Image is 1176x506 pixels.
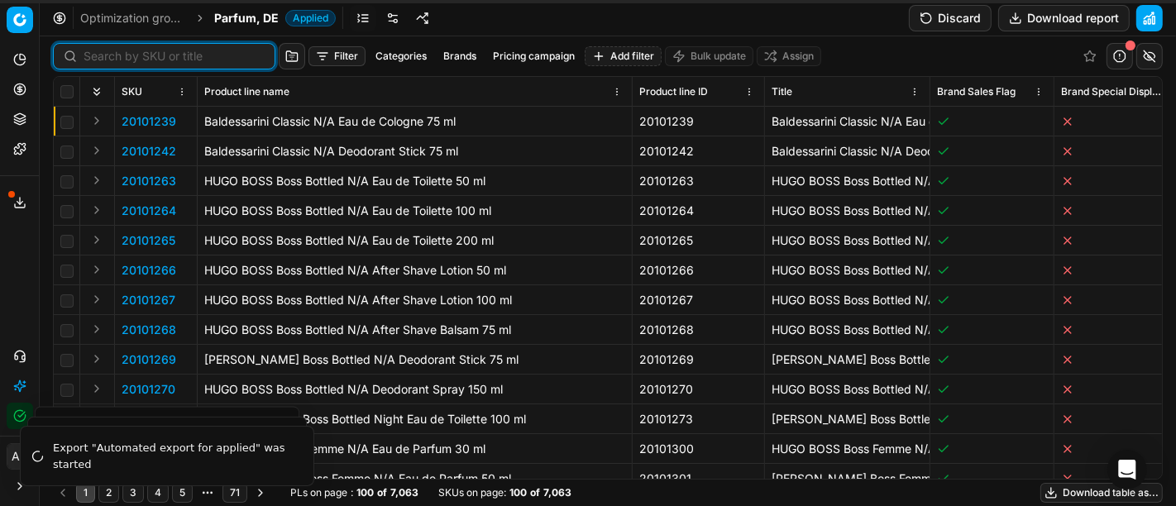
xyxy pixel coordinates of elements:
div: HUGO BOSS Boss Bottled N/A Eau de Toilette 200 ml [204,232,625,249]
button: Pricing campaign [486,46,581,66]
div: Export "Automated export for applied" was started [53,440,294,472]
button: 20101265 [122,232,175,249]
strong: of [377,486,387,499]
p: [PERSON_NAME] Boss Bottled Night Eau de Toilette 100 ml [772,411,923,427]
div: 20101273 [639,411,758,427]
button: AC [7,443,33,470]
button: 3 [122,483,144,503]
p: HUGO BOSS Boss Bottled N/A After Shave Lotion 50 ml [772,262,923,279]
button: 20101269 [122,351,176,368]
strong: 7,063 [390,486,418,499]
div: 20101242 [639,143,758,160]
p: HUGO BOSS Boss Femme N/A Eau de Parfum 30 ml [772,441,923,457]
div: [PERSON_NAME] Boss Bottled N/A Deodorant Stick 75 ml [204,351,625,368]
span: Brand Sales Flag [937,85,1016,98]
button: 20101267 [122,292,175,308]
button: Expand [87,289,107,309]
div: [PERSON_NAME] Boss Bottled Night Eau de Toilette 100 ml [204,411,625,427]
div: 20101269 [639,351,758,368]
nav: pagination [53,481,270,504]
p: HUGO BOSS Boss Bottled N/A Eau de Toilette 50 ml [772,173,923,189]
div: HUGO BOSS Boss Bottled N/A Eau de Toilette 100 ml [204,203,625,219]
button: Expand [87,349,107,369]
div: 20101268 [639,322,758,338]
button: 2 [98,483,119,503]
p: HUGO BOSS Boss Bottled N/A Eau de Toilette 100 ml [772,203,923,219]
div: HUGO BOSS Boss Bottled N/A After Shave Lotion 100 ml [204,292,625,308]
button: 20101239 [122,113,176,130]
div: HUGO BOSS Boss Bottled N/A Eau de Toilette 50 ml [204,173,625,189]
p: Baldessarini Classic N/A Eau de Cologne 75 ml [772,113,923,130]
div: 20101270 [639,381,758,398]
p: [PERSON_NAME] Boss Femme N/A Eau de Parfum 50 ml [772,470,923,487]
p: HUGO BOSS Boss Bottled N/A After Shave Balsam 75 ml [772,322,923,338]
input: Search by SKU or title [84,48,265,64]
button: 71 [222,483,247,503]
button: Brands [437,46,483,66]
button: 20101263 [122,173,176,189]
span: Title [772,85,792,98]
span: Parfum, DE [214,10,279,26]
span: Brand Special Display [1061,85,1163,98]
button: Expand [87,319,107,339]
div: HUGO BOSS Boss Bottled N/A After Shave Balsam 75 ml [204,322,625,338]
button: 20101264 [122,203,176,219]
button: Add filter [585,46,662,66]
strong: of [530,486,540,499]
button: Expand [87,260,107,279]
span: SKUs on page : [438,486,506,499]
p: HUGO BOSS Boss Bottled N/A Deodorant Spray 150 ml [772,381,923,398]
div: 20101264 [639,203,758,219]
button: Go to previous page [53,483,73,503]
button: Expand all [87,82,107,102]
strong: 100 [509,486,527,499]
span: Product line name [204,85,289,98]
p: [PERSON_NAME] Boss Bottled N/A Deodorant Stick 75 ml [772,351,923,368]
button: 20101242 [122,143,176,160]
button: 5 [172,483,193,503]
span: Product line ID [639,85,708,98]
button: Download report [998,5,1130,31]
span: Parfum, DEApplied [214,10,336,26]
button: Expand [87,141,107,160]
strong: 100 [356,486,374,499]
button: 20101270 [122,381,175,398]
button: 20101268 [122,322,176,338]
button: Go to next page [251,483,270,503]
button: Download table as... [1040,483,1163,503]
div: 20101239 [639,113,758,130]
div: HUGO BOSS Boss Femme N/A Eau de Parfum 30 ml [204,441,625,457]
div: Baldessarini Classic N/A Deodorant Stick 75 ml [204,143,625,160]
div: [PERSON_NAME] Boss Femme N/A Eau de Parfum 50 ml [204,470,625,487]
p: HUGO BOSS Boss Bottled N/A After Shave Lotion 100 ml [772,292,923,308]
strong: 7,063 [543,486,571,499]
button: Expand [87,170,107,190]
button: Categories [369,46,433,66]
div: : [290,486,418,499]
button: 20101266 [122,262,176,279]
button: 1 [76,483,95,503]
button: Assign [757,46,821,66]
span: SKU [122,85,142,98]
div: 20101263 [639,173,758,189]
div: 20101266 [639,262,758,279]
nav: breadcrumb [80,10,336,26]
button: Discard [909,5,992,31]
span: AC [7,444,32,469]
button: 4 [147,483,169,503]
div: 20101301 [639,470,758,487]
div: HUGO BOSS Boss Bottled N/A Deodorant Spray 150 ml [204,381,625,398]
div: 20101300 [639,441,758,457]
a: Optimization groups [80,10,186,26]
p: HUGO BOSS Boss Bottled N/A Eau de Toilette 200 ml [772,232,923,249]
button: Expand [87,230,107,250]
div: 20101265 [639,232,758,249]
